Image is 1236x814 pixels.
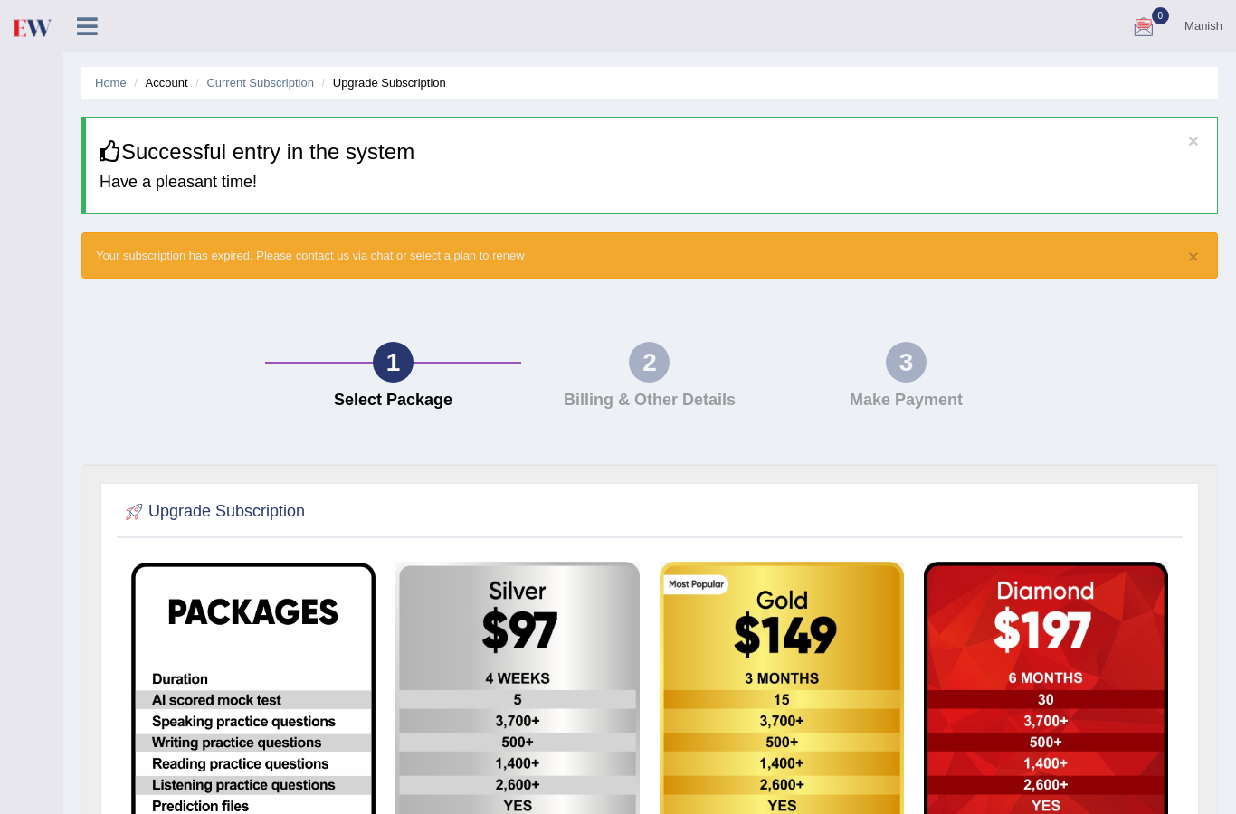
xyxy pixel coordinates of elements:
h4: Billing & Other Details [530,392,769,410]
li: Account [129,74,187,91]
h2: Upgrade Subscription [121,498,305,525]
div: 3 [886,342,927,383]
a: Home [95,76,127,90]
h4: Make Payment [787,392,1026,410]
li: Upgrade Subscription [318,74,446,91]
button: × [1188,131,1199,150]
button: × [1188,247,1199,266]
div: Your subscription has expired. Please contact us via chat or select a plan to renew [81,232,1218,279]
h3: Successful entry in the system [100,140,1203,164]
h4: Select Package [274,392,513,410]
span: 0 [1152,7,1170,24]
div: 1 [373,342,414,383]
a: Current Subscription [206,76,314,90]
h4: Have a pleasant time! [100,174,1203,192]
div: 2 [629,342,670,383]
